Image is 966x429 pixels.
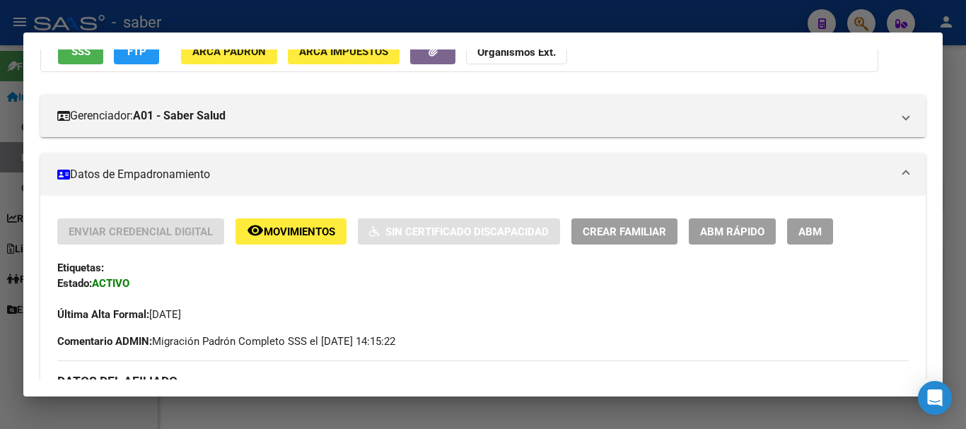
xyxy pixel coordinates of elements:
span: Movimientos [264,225,335,238]
mat-panel-title: Datos de Empadronamiento [57,166,892,183]
div: Open Intercom Messenger [918,381,952,415]
span: Sin Certificado Discapacidad [385,225,549,238]
span: ARCA Impuestos [299,45,388,58]
button: Crear Familiar [571,218,677,245]
button: ABM Rápido [689,218,776,245]
span: Crear Familiar [583,225,666,238]
strong: Comentario ADMIN: [57,335,152,348]
strong: Etiquetas: [57,261,104,274]
span: ABM Rápido [700,225,764,238]
span: ARCA Padrón [192,45,266,58]
mat-icon: remove_red_eye [247,222,264,239]
h3: DATOS DEL AFILIADO [57,373,909,389]
button: Movimientos [235,218,347,245]
span: [DATE] [57,308,181,321]
button: ABM [787,218,833,245]
span: ABM [798,225,822,238]
strong: Última Alta Formal: [57,308,149,321]
strong: Organismos Ext. [477,46,556,59]
mat-expansion-panel-header: Gerenciador:A01 - Saber Salud [40,95,926,137]
button: ARCA Impuestos [288,38,400,64]
mat-expansion-panel-header: Datos de Empadronamiento [40,153,926,196]
span: Migración Padrón Completo SSS el [DATE] 14:15:22 [57,334,395,349]
button: ARCA Padrón [181,38,277,64]
button: Sin Certificado Discapacidad [358,218,560,245]
span: Enviar Credencial Digital [69,225,213,238]
button: Organismos Ext. [466,38,567,64]
mat-panel-title: Gerenciador: [57,107,892,124]
strong: A01 - Saber Salud [133,107,226,124]
span: SSS [71,45,91,58]
strong: Estado: [57,277,92,290]
button: Enviar Credencial Digital [57,218,224,245]
button: FTP [114,38,159,64]
span: FTP [127,45,146,58]
strong: ACTIVO [92,277,129,290]
button: SSS [58,38,103,64]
